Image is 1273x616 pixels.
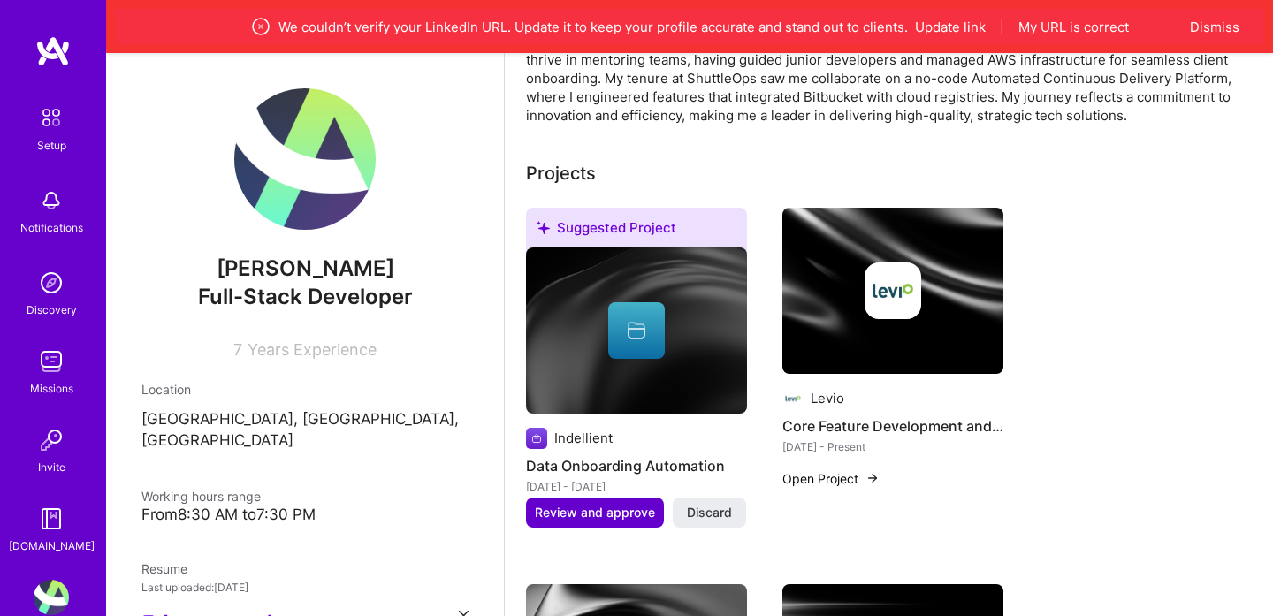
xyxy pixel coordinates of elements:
img: User Avatar [34,580,69,615]
div: Levio [811,389,844,407]
div: Invite [38,458,65,476]
div: Missions [30,379,73,398]
span: Resume [141,561,187,576]
button: Open Project [782,469,880,488]
span: | [1000,18,1004,36]
img: cover [526,247,747,414]
a: User Avatar [29,580,73,615]
img: bell [34,183,69,218]
img: Company logo [865,262,921,319]
div: Suggested Project [526,208,747,255]
button: Discard [673,498,746,528]
div: Projects [526,160,596,186]
div: From 8:30 AM to 7:30 PM [141,506,469,524]
div: Last uploaded: [DATE] [141,578,469,597]
img: setup [33,99,70,136]
span: Years Experience [248,340,377,359]
p: [GEOGRAPHIC_DATA], [GEOGRAPHIC_DATA], [GEOGRAPHIC_DATA] [141,409,469,452]
img: User Avatar [234,88,376,230]
img: Company logo [526,428,547,449]
div: Location [141,380,469,399]
span: Review and approve [535,504,655,521]
img: teamwork [34,344,69,379]
button: Dismiss [1190,18,1239,36]
h4: Core Feature Development and Maintenance [782,414,1003,437]
button: Review and approve [526,498,664,528]
span: [PERSON_NAME] [141,255,469,282]
img: guide book [34,501,69,536]
div: [DATE] - Present [782,437,1003,456]
div: Indellient [554,429,613,447]
span: 7 [233,340,242,359]
span: Discard [687,504,732,521]
span: Full-Stack Developer [198,284,413,309]
img: arrow-right [865,471,880,485]
img: cover [782,208,1003,374]
div: We couldn’t verify your LinkedIn URL. Update it to keep your profile accurate and stand out to cl... [198,16,1181,37]
span: Working hours range [141,489,261,504]
h4: Data Onboarding Automation [526,454,747,477]
div: [DATE] - [DATE] [526,477,747,496]
img: discovery [34,265,69,300]
img: Company logo [782,388,804,409]
div: Notifications [20,218,83,237]
div: Discovery [27,300,77,319]
div: Setup [37,136,66,155]
i: icon SuggestedTeams [537,221,550,234]
button: Update link [915,18,986,36]
div: Add projects you've worked on [526,160,596,186]
img: logo [35,35,71,67]
div: [DOMAIN_NAME] [9,536,95,555]
button: My URL is correct [1018,18,1129,36]
img: Invite [34,422,69,458]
